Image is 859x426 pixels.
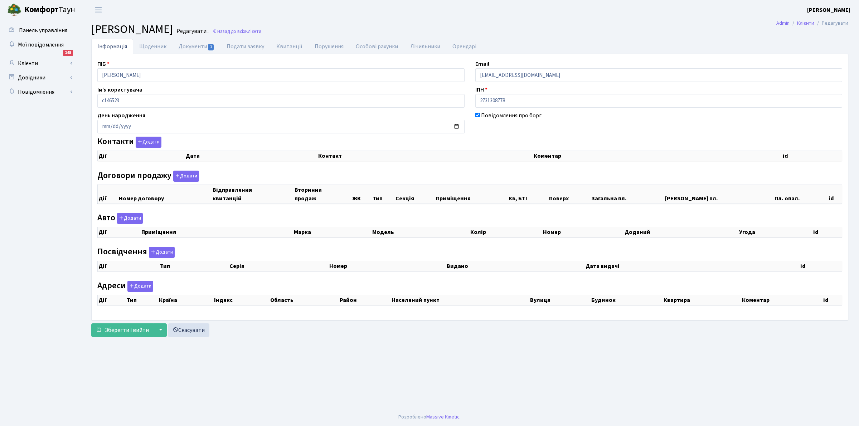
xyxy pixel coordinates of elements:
th: Колір [470,227,542,238]
a: Довідники [4,70,75,85]
th: Контакт [317,151,533,161]
label: День народження [97,111,145,120]
div: 145 [63,50,73,56]
th: ЖК [351,185,372,204]
span: Зберегти і вийти [105,326,149,334]
label: ІПН [475,85,487,94]
th: Приміщення [141,227,293,238]
th: Тип [159,261,229,271]
b: Комфорт [24,4,59,15]
button: Авто [117,213,143,224]
button: Посвідчення [149,247,175,258]
button: Договори продажу [173,171,199,182]
th: Номер [329,261,446,271]
button: Адреси [127,281,153,292]
label: Контакти [97,137,161,148]
th: Марка [293,227,372,238]
label: Ім'я користувача [97,85,142,94]
a: Інформація [91,39,133,54]
th: Дії [98,151,185,161]
a: Документи [173,39,220,54]
a: Щоденник [133,39,173,54]
a: Квитанції [270,39,309,54]
label: Посвідчення [97,247,175,258]
th: Доданий [624,227,739,238]
img: logo.png [7,3,21,17]
a: Орендарі [446,39,482,54]
th: Квартира [663,295,741,305]
button: Контакти [136,137,161,148]
th: Індекс [213,295,270,305]
a: Massive Kinetic [426,413,460,421]
a: Додати [171,169,199,182]
th: Коментар [533,151,782,161]
th: Угода [738,227,812,238]
th: Область [270,295,339,305]
th: id [822,295,842,305]
button: Зберегти і вийти [91,323,154,337]
span: Панель управління [19,26,67,34]
label: Авто [97,213,143,224]
label: Договори продажу [97,171,199,182]
th: Дата видачі [585,261,800,271]
th: [PERSON_NAME] пл. [664,185,774,204]
th: Поверх [548,185,591,204]
a: Клієнти [4,56,75,70]
th: Населений пункт [391,295,529,305]
th: Тип [126,295,158,305]
th: Номер [542,227,624,238]
th: Коментар [741,295,822,305]
a: Лічильники [404,39,446,54]
span: Мої повідомлення [18,41,64,49]
th: id [828,185,842,204]
th: id [812,227,842,238]
th: Район [339,295,391,305]
a: Додати [126,279,153,292]
li: Редагувати [814,19,848,27]
th: id [782,151,842,161]
div: Розроблено . [398,413,461,421]
label: Email [475,60,489,68]
span: 1 [208,44,214,50]
th: Номер договору [118,185,212,204]
a: Скасувати [168,323,209,337]
th: Тип [372,185,395,204]
button: Переключити навігацію [89,4,107,16]
th: Дії [98,185,118,204]
span: [PERSON_NAME] [91,21,173,38]
a: Особові рахунки [350,39,404,54]
th: Загальна пл. [591,185,664,204]
nav: breadcrumb [766,16,859,31]
th: Видано [446,261,585,271]
a: Порушення [309,39,350,54]
th: Серія [229,261,329,271]
th: Кв, БТІ [508,185,548,204]
span: Клієнти [245,28,261,35]
th: Приміщення [435,185,508,204]
a: Додати [147,245,175,258]
th: Модель [372,227,470,238]
th: Дата [185,151,317,161]
a: Admin [776,19,790,27]
span: Таун [24,4,75,16]
th: Країна [158,295,213,305]
a: Подати заявку [220,39,270,54]
small: Редагувати . [175,28,209,35]
a: Повідомлення [4,85,75,99]
th: id [800,261,842,271]
a: Клієнти [797,19,814,27]
a: Додати [134,136,161,148]
th: Секція [395,185,435,204]
a: Панель управління [4,23,75,38]
th: Вторинна продаж [294,185,351,204]
a: Мої повідомлення145 [4,38,75,52]
th: Вулиця [529,295,591,305]
th: Дії [98,295,126,305]
th: Пл. опал. [774,185,828,204]
th: Відправлення квитанцій [212,185,294,204]
a: Додати [115,212,143,224]
label: Адреси [97,281,153,292]
th: Будинок [591,295,663,305]
a: [PERSON_NAME] [807,6,850,14]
